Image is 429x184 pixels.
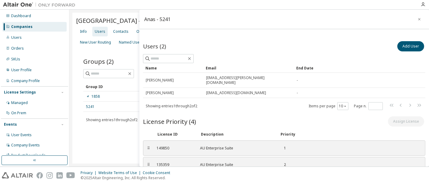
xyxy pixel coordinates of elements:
[81,175,174,180] p: © 2025 Altair Engineering, Inc. All Rights Reserved.
[98,170,143,175] div: Website Terms of Use
[201,132,273,137] div: Description
[200,146,272,151] div: AU Enterprise Suite
[145,63,201,73] div: Name
[339,104,347,109] button: 10
[86,94,100,99] a: 1858
[280,162,286,167] div: 2
[280,146,286,151] div: 1
[11,153,46,158] div: Product Downloads
[95,29,105,34] div: Users
[143,170,174,175] div: Cookie Consent
[136,29,149,34] div: Orders
[206,75,291,85] span: [EMAIL_ADDRESS][PERSON_NAME][DOMAIN_NAME]
[83,57,114,66] span: Groups (2)
[80,40,111,45] div: New User Routing
[86,117,138,122] span: Showing entries 1 through 2 of 2
[3,2,78,8] img: Altair One
[143,117,196,126] span: License Priority (4)
[11,35,22,40] div: Users
[146,78,174,83] span: [PERSON_NAME]
[147,162,151,167] div: ⠿
[11,57,20,62] div: SKUs
[113,29,129,34] div: Contacts
[11,46,24,51] div: Orders
[157,146,193,151] div: 149850
[80,29,87,34] div: Info
[37,172,43,179] img: facebook.svg
[56,172,63,179] img: linkedin.svg
[146,103,197,109] span: Showing entries 1 through 2 of 2
[11,68,32,72] div: User Profile
[144,17,170,22] div: Anas - 5241
[206,63,291,73] div: Email
[86,104,94,109] a: 5241
[11,100,28,105] div: Managed
[76,16,157,25] span: [GEOGRAPHIC_DATA] - 4066
[4,90,36,95] div: License Settings
[309,102,348,110] span: Items per page
[11,78,40,83] div: Company Profile
[81,170,98,175] div: Privacy
[11,133,32,137] div: User Events
[2,172,33,179] img: altair_logo.svg
[11,14,31,18] div: Dashboard
[11,143,40,148] div: Company Events
[66,172,75,179] img: youtube.svg
[397,41,424,51] button: Add User
[86,82,141,91] div: Group ID
[11,111,26,115] div: On Prem
[11,24,33,29] div: Companies
[4,122,17,127] div: Events
[146,90,174,95] span: [PERSON_NAME]
[143,43,166,50] span: Users (2)
[157,132,194,137] div: License ID
[147,146,151,151] div: ⠿
[157,162,193,167] div: 135359
[354,102,383,110] span: Page n.
[388,116,424,127] button: Assign License
[281,132,295,137] div: Priority
[46,172,53,179] img: instagram.svg
[200,162,272,167] div: AU Enterprise Suite
[297,78,298,83] span: -
[119,40,143,45] div: Named Users
[297,90,298,95] span: -
[296,63,403,73] div: End Date
[206,90,266,95] span: [EMAIL_ADDRESS][DOMAIN_NAME]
